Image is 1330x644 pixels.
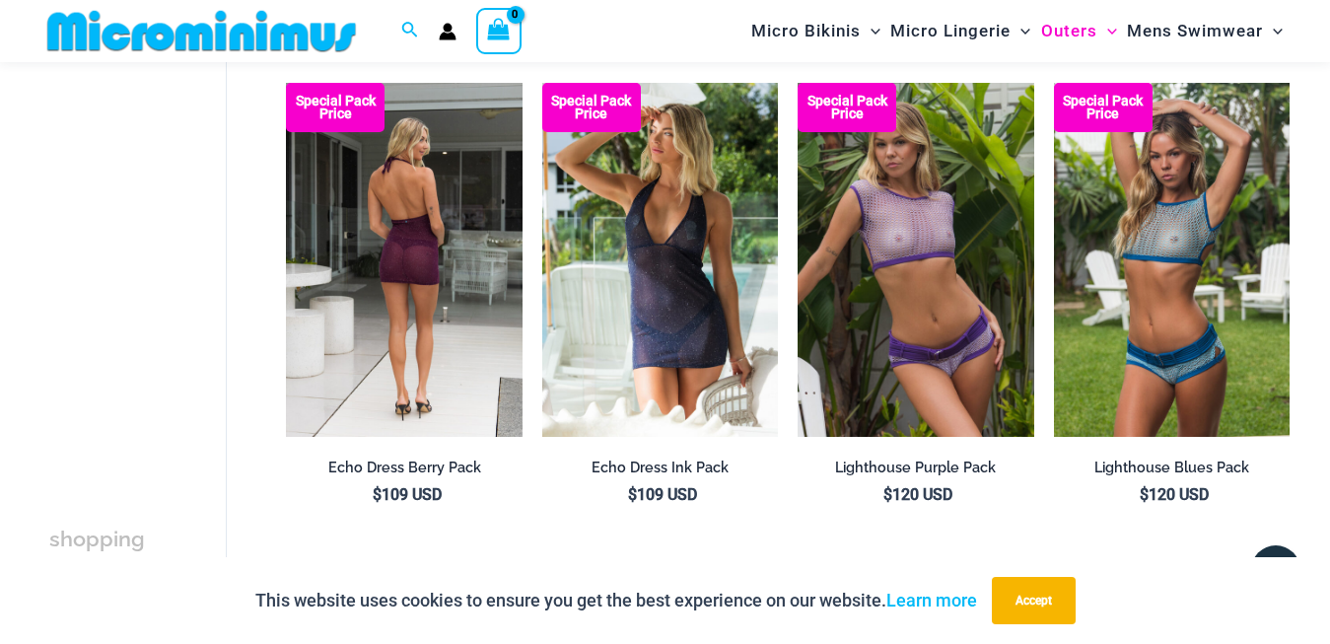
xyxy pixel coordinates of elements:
[1127,6,1263,56] span: Mens Swimwear
[628,485,697,504] bdi: 109 USD
[39,9,364,53] img: MM SHOP LOGO FLAT
[286,95,385,120] b: Special Pack Price
[373,485,442,504] bdi: 109 USD
[542,83,778,437] img: Echo Ink 5671 Dress 682 Thong 07
[542,459,778,477] h2: Echo Dress Ink Pack
[286,459,522,484] a: Echo Dress Berry Pack
[439,23,456,40] a: Account icon link
[798,83,1033,437] a: Lighthouse Purples 3668 Crop Top 516 Short 11 Lighthouse Purples 3668 Crop Top 516 Short 09Lighth...
[1036,6,1122,56] a: OutersMenu ToggleMenu Toggle
[798,459,1033,477] h2: Lighthouse Purple Pack
[890,6,1011,56] span: Micro Lingerie
[883,485,892,504] span: $
[1054,459,1290,484] a: Lighthouse Blues Pack
[1041,6,1097,56] span: Outers
[542,95,641,120] b: Special Pack Price
[1011,6,1030,56] span: Menu Toggle
[1054,83,1290,437] a: Lighthouse Blues 3668 Crop Top 516 Short 03 Lighthouse Blues 3668 Crop Top 516 Short 04Lighthouse...
[743,3,1291,59] nav: Site Navigation
[49,66,227,461] iframe: TrustedSite Certified
[798,459,1033,484] a: Lighthouse Purple Pack
[1054,83,1290,437] img: Lighthouse Blues 3668 Crop Top 516 Short 03
[751,6,861,56] span: Micro Bikinis
[798,95,896,120] b: Special Pack Price
[1054,95,1153,120] b: Special Pack Price
[1054,459,1290,477] h2: Lighthouse Blues Pack
[542,459,778,484] a: Echo Dress Ink Pack
[542,83,778,437] a: Echo Ink 5671 Dress 682 Thong 07 Echo Ink 5671 Dress 682 Thong 08Echo Ink 5671 Dress 682 Thong 08
[49,527,145,551] span: shopping
[885,6,1035,56] a: Micro LingerieMenu ToggleMenu Toggle
[746,6,885,56] a: Micro BikinisMenu ToggleMenu Toggle
[255,586,977,615] p: This website uses cookies to ensure you get the best experience on our website.
[1097,6,1117,56] span: Menu Toggle
[1122,6,1288,56] a: Mens SwimwearMenu ToggleMenu Toggle
[886,590,977,610] a: Learn more
[798,83,1033,437] img: Lighthouse Purples 3668 Crop Top 516 Short 11
[992,577,1076,624] button: Accept
[628,485,637,504] span: $
[1140,485,1149,504] span: $
[861,6,880,56] span: Menu Toggle
[1140,485,1209,504] bdi: 120 USD
[401,19,419,43] a: Search icon link
[49,522,157,590] h3: Outers
[286,83,522,437] a: Echo Berry 5671 Dress 682 Thong 02 Echo Berry 5671 Dress 682 Thong 05Echo Berry 5671 Dress 682 Th...
[883,485,952,504] bdi: 120 USD
[286,459,522,477] h2: Echo Dress Berry Pack
[476,8,522,53] a: View Shopping Cart, empty
[373,485,382,504] span: $
[1263,6,1283,56] span: Menu Toggle
[286,83,522,437] img: Echo Berry 5671 Dress 682 Thong 05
